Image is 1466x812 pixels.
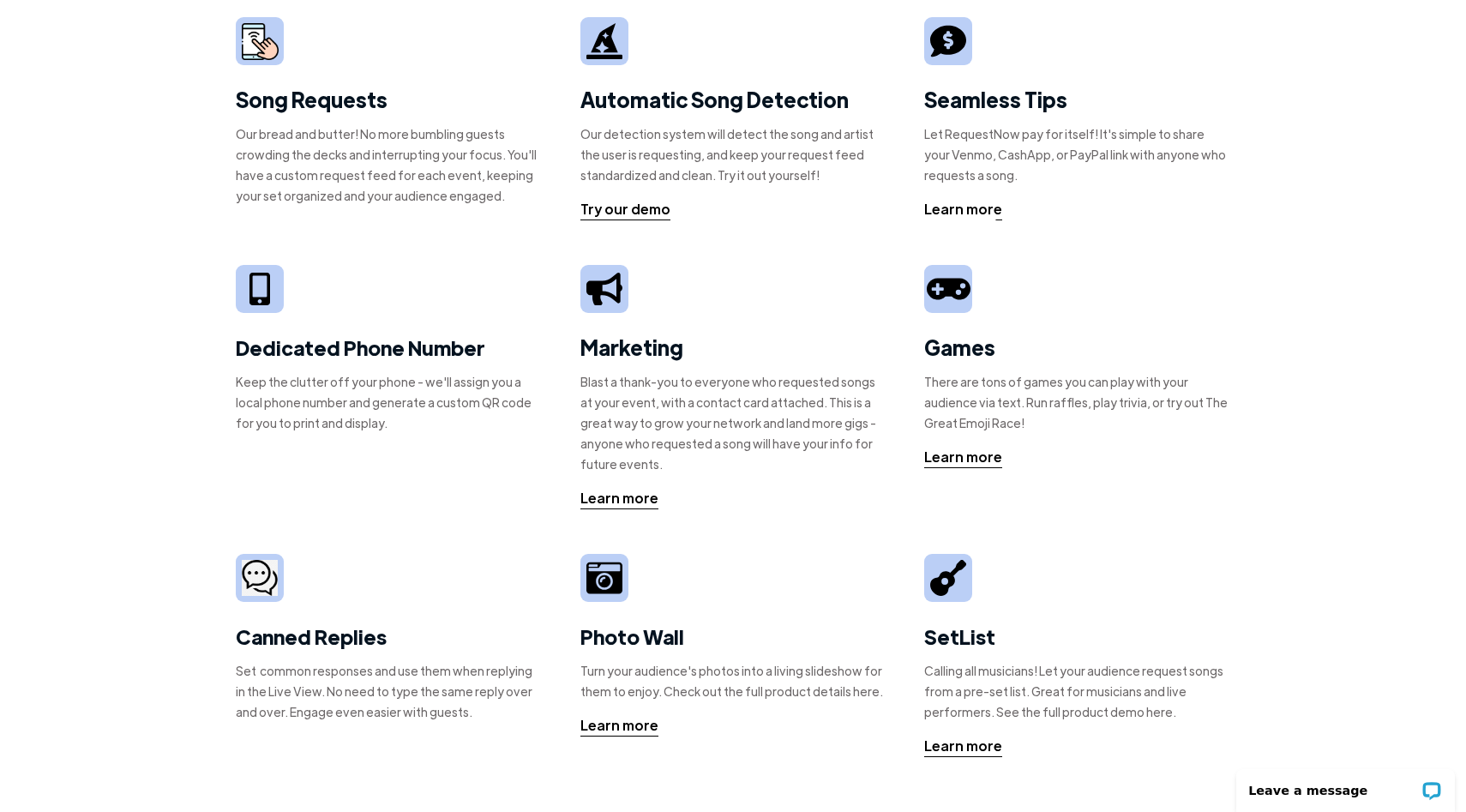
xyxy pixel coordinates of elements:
div: Learn more [580,488,658,508]
div: Our bread and butter! No more bumbling guests crowding the decks and interrupting your focus. You... [236,123,542,206]
a: Learn more [924,447,1002,468]
img: guitar [930,560,966,596]
img: wizard hat [586,23,622,59]
div: Keep the clutter off your phone - we'll assign you a local phone number and generate a custom QR ... [236,371,542,433]
strong: Seamless Tips [924,86,1067,112]
strong: Canned Replies [236,623,387,650]
img: iphone [249,273,270,306]
a: Try our demo [580,199,670,220]
img: megaphone [586,273,622,304]
strong: Automatic Song Detection [580,86,849,112]
div: Set common responses and use them when replying in the Live View. No need to type the same reply ... [236,660,542,722]
div: Let RequestNow pay for itself! It's simple to share your Venmo, CashApp, or PayPal link with anyo... [924,123,1230,185]
div: Blast a thank-you to everyone who requested songs at your event, with a contact card attached. Th... [580,371,886,474]
div: Learn more [924,736,1002,756]
img: video game [927,272,970,306]
strong: Marketing [580,334,683,360]
div: Turn your audience's photos into a living slideshow for them to enjoy. Check out the full product... [580,660,886,701]
img: camera icon [242,560,278,597]
strong: Song Requests [236,86,388,112]
iframe: LiveChat chat widget [1225,758,1466,812]
img: smarphone [242,23,279,60]
a: Learn more [580,488,658,509]
strong: Dedicated Phone Number [236,334,485,361]
a: Learn more [924,199,1002,220]
strong: Games [924,334,995,360]
div: Learn more [580,715,658,736]
strong: Photo Wall [580,623,684,650]
strong: SetList [924,623,995,650]
a: Learn more [580,715,658,737]
div: Our detection system will detect the song and artist the user is requesting, and keep your reques... [580,123,886,185]
div: There are tons of games you can play with your audience via text. Run raffles, play trivia, or tr... [924,371,1230,433]
img: tip sign [930,23,966,59]
img: camera icon [586,560,622,596]
div: Calling all musicians! Let your audience request songs from a pre-set list. Great for musicians a... [924,660,1230,722]
a: Learn more [924,736,1002,757]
